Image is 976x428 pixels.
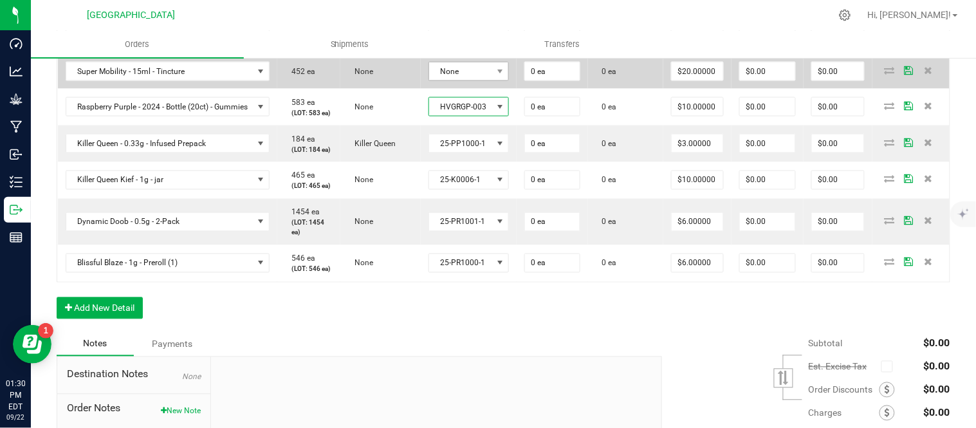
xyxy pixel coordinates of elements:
span: 0 ea [596,218,617,227]
span: Delete Order Detail [919,258,938,266]
div: Notes [57,332,134,357]
span: 1454 ea [285,208,320,217]
input: 0 [740,213,795,231]
button: New Note [161,405,201,417]
input: 0 [525,98,580,116]
input: 0 [812,213,864,231]
span: Blissful Blaze - 1g - Preroll (1) [66,254,253,272]
span: Calculate excise tax [881,358,899,375]
inline-svg: Inventory [10,176,23,189]
inline-svg: Manufacturing [10,120,23,133]
span: Save Order Detail [899,66,919,74]
span: 0 ea [596,139,617,148]
span: Raspberry Purple - 2024 - Bottle (20ct) - Gummies [66,98,253,116]
input: 0 [812,171,864,189]
input: 0 [525,171,580,189]
span: None [348,218,373,227]
p: 01:30 PM EDT [6,378,25,413]
input: 0 [812,254,864,272]
input: 0 [740,171,795,189]
p: (LOT: 583 ea) [285,108,333,118]
input: 0 [672,135,723,153]
span: Est. Excise Tax [809,362,876,372]
span: 25-K0006-1 [429,171,492,189]
span: Order Discounts [809,385,879,395]
span: Shipments [313,39,387,50]
span: Killer Queen - 0.33g - Infused Prepack [66,135,253,153]
span: 0 ea [596,67,617,76]
span: Delete Order Detail [919,102,938,109]
inline-svg: Reports [10,231,23,244]
span: $0.00 [924,360,950,373]
div: Payments [134,333,211,356]
span: 0 ea [596,102,617,111]
input: 0 [740,135,795,153]
span: None [348,176,373,185]
input: 0 [525,254,580,272]
span: Charges [809,408,879,418]
span: Killer Queen [348,139,396,148]
span: Order Notes [67,401,201,416]
span: 25-PP1000-1 [429,135,492,153]
input: 0 [672,254,723,272]
input: 0 [672,98,723,116]
span: Delete Order Detail [919,138,938,146]
input: 0 [672,171,723,189]
input: 0 [525,135,580,153]
button: Add New Detail [57,297,143,319]
a: Shipments [244,31,457,58]
span: 0 ea [596,176,617,185]
input: 0 [812,98,864,116]
inline-svg: Dashboard [10,37,23,50]
span: 465 ea [285,171,315,180]
span: 184 ea [285,135,315,144]
input: 0 [740,254,795,272]
span: Delete Order Detail [919,66,938,74]
span: None [429,62,492,80]
span: $0.00 [924,384,950,396]
inline-svg: Outbound [10,203,23,216]
span: Save Order Detail [899,138,919,146]
span: Transfers [528,39,598,50]
div: Manage settings [837,9,853,21]
a: Transfers [456,31,669,58]
span: Orders [107,39,167,50]
iframe: Resource center unread badge [38,323,53,339]
span: Destination Notes [67,367,201,382]
span: Killer Queen Kief - 1g - jar [66,171,253,189]
span: Save Order Detail [899,258,919,266]
span: 25-PR1000-1 [429,254,492,272]
input: 0 [740,98,795,116]
span: Delete Order Detail [919,175,938,183]
inline-svg: Analytics [10,65,23,78]
span: 583 ea [285,98,315,107]
span: 452 ea [285,67,315,76]
span: None [348,67,373,76]
span: [GEOGRAPHIC_DATA] [87,10,176,21]
p: (LOT: 546 ea) [285,265,333,274]
span: 0 ea [596,259,617,268]
span: Subtotal [809,339,843,349]
input: 0 [525,213,580,231]
p: (LOT: 184 ea) [285,145,333,154]
inline-svg: Grow [10,93,23,106]
inline-svg: Inbound [10,148,23,161]
span: Save Order Detail [899,175,919,183]
span: Delete Order Detail [919,217,938,225]
a: Orders [31,31,244,58]
span: 25-PR1001-1 [429,213,492,231]
input: 0 [812,62,864,80]
span: Save Order Detail [899,102,919,109]
span: None [182,373,201,382]
span: Hi, [PERSON_NAME]! [868,10,952,20]
span: HVGRGP-003 [429,98,492,116]
input: 0 [812,135,864,153]
input: 0 [672,213,723,231]
iframe: Resource center [13,325,51,364]
input: 0 [672,62,723,80]
span: Dynamic Doob - 0.5g - 2-Pack [66,213,253,231]
p: (LOT: 1454 ea) [285,218,333,237]
p: (LOT: 465 ea) [285,181,333,191]
span: 546 ea [285,254,315,263]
